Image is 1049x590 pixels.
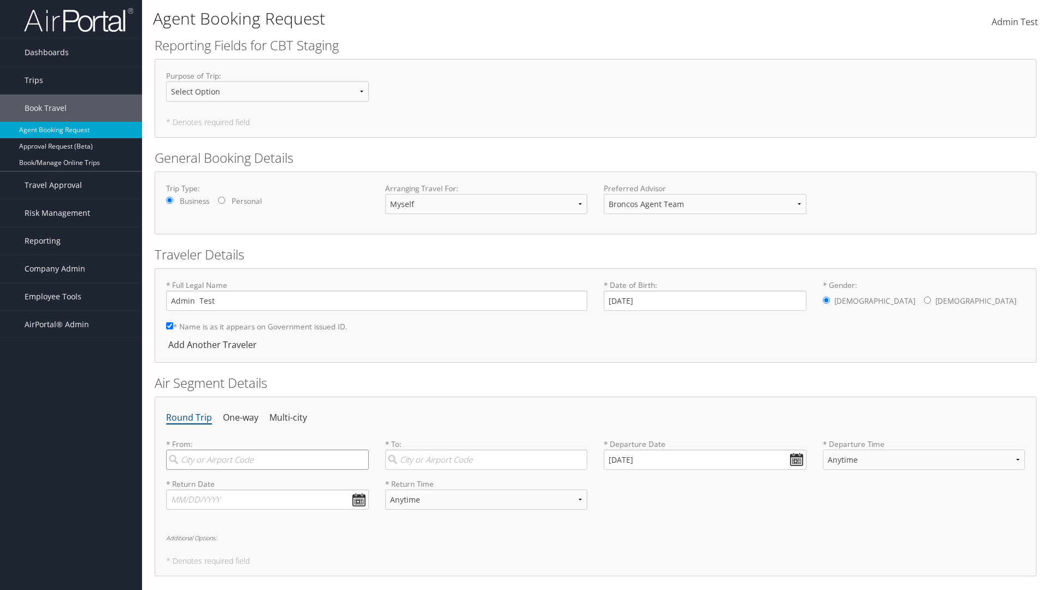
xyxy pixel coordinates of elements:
select: * Departure Time [823,450,1026,470]
div: Add Another Traveler [166,338,262,351]
span: Company Admin [25,255,85,282]
input: City or Airport Code [166,450,369,470]
label: Arranging Travel For: [385,183,588,194]
span: Admin Test [992,16,1038,28]
input: * Date of Birth: [604,291,806,311]
input: * Gender:[DEMOGRAPHIC_DATA][DEMOGRAPHIC_DATA] [924,297,931,304]
label: * Departure Date [604,439,806,450]
span: Travel Approval [25,172,82,199]
h6: Additional Options: [166,535,1025,541]
label: [DEMOGRAPHIC_DATA] [935,291,1016,311]
label: [DEMOGRAPHIC_DATA] [834,291,915,311]
h5: * Denotes required field [166,119,1025,126]
label: * From: [166,439,369,470]
span: Book Travel [25,95,67,122]
input: MM/DD/YYYY [604,450,806,470]
label: Personal [232,196,262,206]
input: * Gender:[DEMOGRAPHIC_DATA][DEMOGRAPHIC_DATA] [823,297,830,304]
h5: * Denotes required field [166,557,1025,565]
label: * Departure Time [823,439,1026,479]
span: AirPortal® Admin [25,311,89,338]
span: Reporting [25,227,61,255]
label: * Name is as it appears on Government issued ID. [166,316,347,337]
span: Dashboards [25,39,69,66]
label: * To: [385,439,588,470]
label: Business [180,196,209,206]
li: Round Trip [166,408,212,428]
select: Purpose of Trip: [166,81,369,102]
a: Admin Test [992,5,1038,39]
li: Multi-city [269,408,307,428]
h2: Reporting Fields for CBT Staging [155,36,1036,55]
input: City or Airport Code [385,450,588,470]
img: airportal-logo.png [24,7,133,33]
h2: General Booking Details [155,149,1036,167]
span: Employee Tools [25,283,81,310]
label: * Date of Birth: [604,280,806,311]
h2: Traveler Details [155,245,1036,264]
label: Preferred Advisor [604,183,806,194]
span: Risk Management [25,199,90,227]
h1: Agent Booking Request [153,7,743,30]
input: MM/DD/YYYY [166,489,369,510]
li: One-way [223,408,258,428]
label: * Return Date [166,479,369,489]
input: * Full Legal Name [166,291,587,311]
h2: Air Segment Details [155,374,1036,392]
label: Purpose of Trip : [166,70,369,110]
label: * Return Time [385,479,588,489]
input: * Name is as it appears on Government issued ID. [166,322,173,329]
label: Trip Type: [166,183,369,194]
label: * Gender: [823,280,1026,312]
label: * Full Legal Name [166,280,587,311]
span: Trips [25,67,43,94]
